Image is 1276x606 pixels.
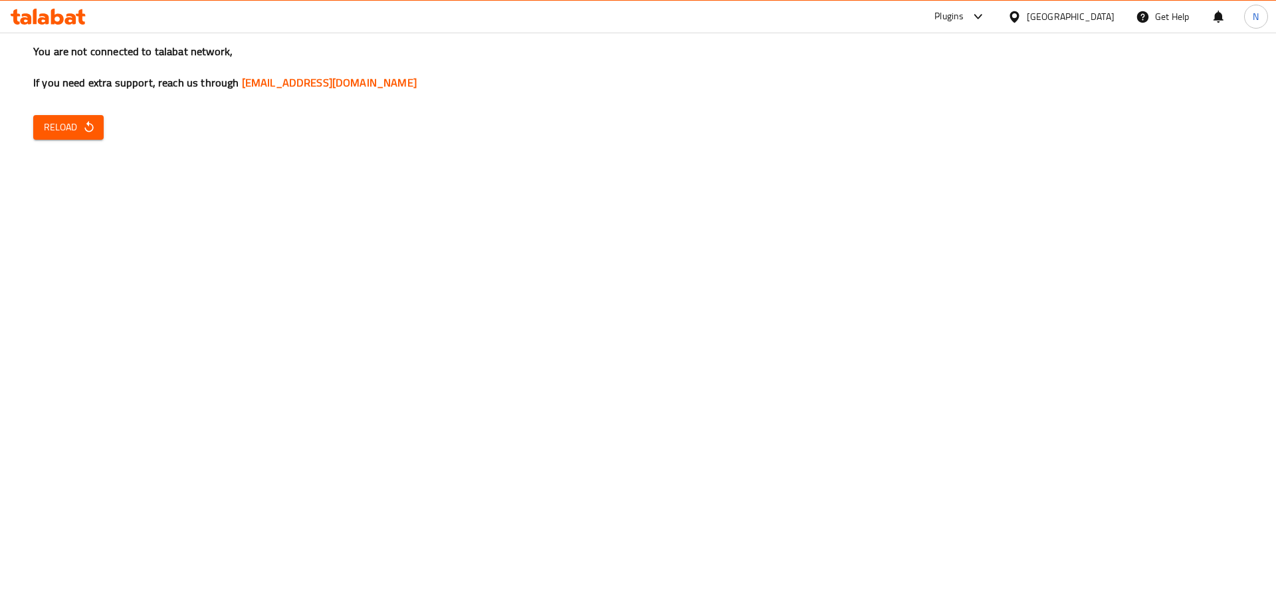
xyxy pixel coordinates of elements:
span: Reload [44,119,93,136]
span: N [1253,9,1259,24]
div: Plugins [934,9,964,25]
div: [GEOGRAPHIC_DATA] [1027,9,1115,24]
a: [EMAIL_ADDRESS][DOMAIN_NAME] [242,73,417,92]
button: Reload [33,115,104,140]
h3: You are not connected to talabat network, If you need extra support, reach us through [33,44,1243,90]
